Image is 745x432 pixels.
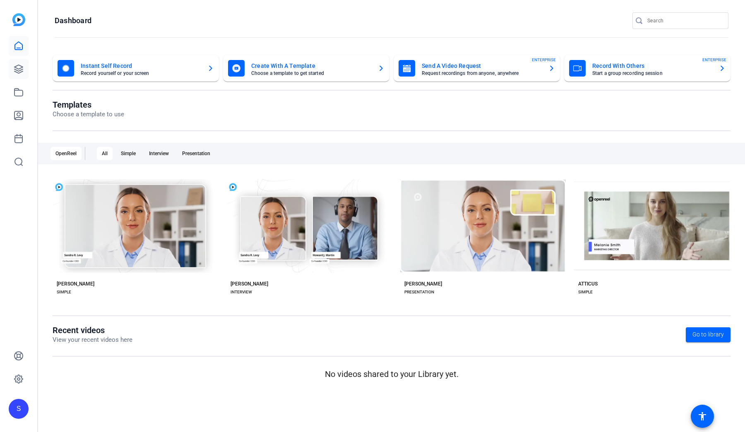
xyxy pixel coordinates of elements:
[578,281,598,287] div: ATTICUS
[223,55,389,82] button: Create With A TemplateChoose a template to get started
[97,147,113,160] div: All
[55,16,91,26] h1: Dashboard
[177,147,215,160] div: Presentation
[53,335,132,345] p: View your recent videos here
[422,71,542,76] mat-card-subtitle: Request recordings from anyone, anywhere
[53,110,124,119] p: Choose a template to use
[404,281,442,287] div: [PERSON_NAME]
[53,55,219,82] button: Instant Self RecordRecord yourself or your screen
[9,399,29,419] div: S
[422,61,542,71] mat-card-title: Send A Video Request
[116,147,141,160] div: Simple
[53,368,731,380] p: No videos shared to your Library yet.
[57,281,94,287] div: [PERSON_NAME]
[564,55,731,82] button: Record With OthersStart a group recording sessionENTERPRISE
[53,325,132,335] h1: Recent videos
[251,61,371,71] mat-card-title: Create With A Template
[81,71,201,76] mat-card-subtitle: Record yourself or your screen
[578,289,593,295] div: SIMPLE
[692,330,724,339] span: Go to library
[394,55,560,82] button: Send A Video RequestRequest recordings from anyone, anywhereENTERPRISE
[57,289,71,295] div: SIMPLE
[231,289,252,295] div: INTERVIEW
[251,71,371,76] mat-card-subtitle: Choose a template to get started
[404,289,434,295] div: PRESENTATION
[592,71,712,76] mat-card-subtitle: Start a group recording session
[592,61,712,71] mat-card-title: Record With Others
[81,61,201,71] mat-card-title: Instant Self Record
[532,57,556,63] span: ENTERPRISE
[697,411,707,421] mat-icon: accessibility
[144,147,174,160] div: Interview
[702,57,726,63] span: ENTERPRISE
[53,100,124,110] h1: Templates
[50,147,82,160] div: OpenReel
[686,327,731,342] a: Go to library
[647,16,722,26] input: Search
[12,13,25,26] img: blue-gradient.svg
[231,281,268,287] div: [PERSON_NAME]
